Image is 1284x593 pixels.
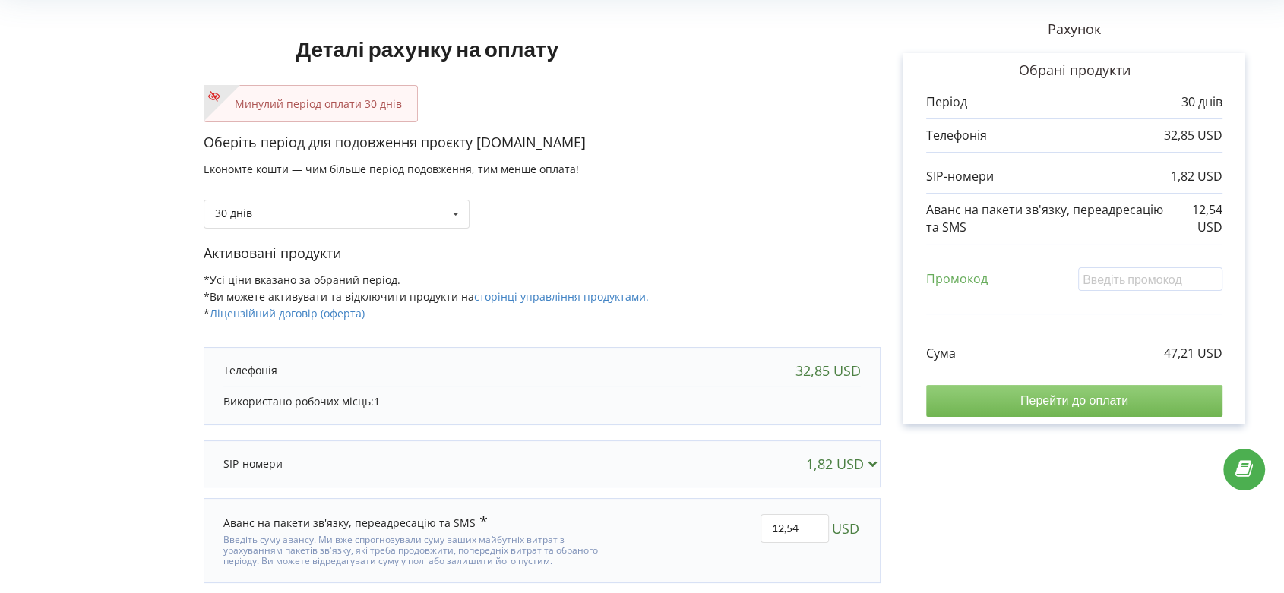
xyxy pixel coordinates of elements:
input: Введіть промокод [1078,267,1222,291]
p: 12,54 USD [1172,201,1222,236]
h1: Деталі рахунку на оплату [204,12,650,85]
span: Економте кошти — чим більше період подовження, тим менше оплата! [204,162,579,176]
span: *Ви можете активувати та відключити продукти на [204,289,649,304]
p: 30 днів [1181,93,1222,111]
p: Період [926,93,967,111]
div: 32,85 USD [795,363,861,378]
p: Промокод [926,270,988,288]
span: *Усі ціни вказано за обраний період. [204,273,400,287]
span: USD [832,514,859,543]
p: 1,82 USD [1171,168,1222,185]
p: Оберіть період для подовження проєкту [DOMAIN_NAME] [204,133,881,153]
p: Сума [926,345,956,362]
span: 1 [374,394,380,408]
p: Використано робочих місць: [223,394,861,409]
div: 30 днів [215,208,252,219]
p: SIP-номери [223,456,283,472]
p: Аванс на пакети зв'язку, переадресацію та SMS [926,201,1172,236]
a: Ліцензійний договір (оферта) [210,306,365,320]
p: Телефонія [223,363,277,378]
p: Минулий період оплати 30 днів [220,96,402,112]
p: Телефонія [926,127,987,144]
p: 47,21 USD [1164,345,1222,362]
p: Активовані продукти [204,244,881,263]
p: SIP-номери [926,168,994,185]
div: 1,82 USD [806,456,883,472]
a: сторінці управління продуктами. [474,289,649,304]
div: Аванс на пакети зв'язку, переадресацію та SMS [223,514,488,531]
p: Обрані продукти [926,61,1222,80]
div: Введіть суму авансу. Ми вже спрогнозували суму ваших майбутніх витрат з урахуванням пакетів зв'яз... [223,531,614,567]
input: Перейти до оплати [926,385,1222,417]
p: Рахунок [881,20,1268,39]
p: 32,85 USD [1164,127,1222,144]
